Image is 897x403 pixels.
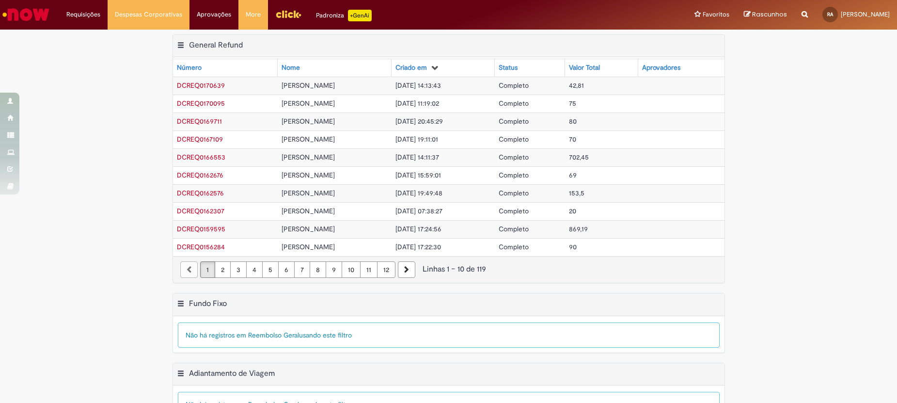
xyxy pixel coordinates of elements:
[752,10,787,19] span: Rascunhos
[569,63,600,73] div: Valor Total
[395,63,427,73] div: Criado em
[177,242,225,251] a: Abrir Registro: DCREQ0156284
[278,261,295,278] a: Página 6
[569,189,584,197] span: 153,5
[499,135,529,144] span: Completo
[395,135,438,144] span: [DATE] 19:11:01
[173,256,724,283] nav: paginação
[348,10,372,21] p: +GenAi
[282,81,335,90] span: [PERSON_NAME]
[177,369,185,381] button: Adiantamento de Viagem Menu de contexto
[177,171,223,179] a: Abrir Registro: DCREQ0162676
[569,207,576,215] span: 20
[642,63,680,73] div: Aprovadores
[177,189,224,197] span: DCREQ0162576
[178,322,720,348] div: Não há registros em Reembolso Geral
[282,242,335,251] span: [PERSON_NAME]
[841,10,890,18] span: [PERSON_NAME]
[499,189,529,197] span: Completo
[177,225,225,233] span: DCREQ0159595
[395,81,441,90] span: [DATE] 14:13:43
[215,261,231,278] a: Página 2
[395,99,439,108] span: [DATE] 11:19:02
[395,153,439,161] span: [DATE] 14:11:37
[177,299,185,311] button: Fundo Fixo Menu de contexto
[499,117,529,126] span: Completo
[177,135,223,144] span: DCREQ0167109
[177,189,224,197] a: Abrir Registro: DCREQ0162576
[177,117,222,126] a: Abrir Registro: DCREQ0169711
[282,153,335,161] span: [PERSON_NAME]
[499,171,529,179] span: Completo
[342,261,361,278] a: Página 10
[294,261,310,278] a: Página 7
[299,331,352,339] span: usando este filtro
[398,261,415,278] a: Próxima página
[177,117,222,126] span: DCREQ0169711
[282,225,335,233] span: [PERSON_NAME]
[177,171,223,179] span: DCREQ0162676
[275,7,301,21] img: click_logo_yellow_360x200.png
[177,153,225,161] span: DCREQ0166553
[189,40,243,50] h2: General Refund
[499,242,529,251] span: Completo
[282,207,335,215] span: [PERSON_NAME]
[569,242,577,251] span: 90
[395,242,441,251] span: [DATE] 17:22:30
[703,10,729,19] span: Favoritos
[569,225,588,233] span: 869,19
[282,189,335,197] span: [PERSON_NAME]
[177,99,225,108] a: Abrir Registro: DCREQ0170095
[246,261,263,278] a: Página 4
[827,11,833,17] span: RA
[177,135,223,144] a: Abrir Registro: DCREQ0167109
[177,40,185,53] button: General Refund Menu de contexto
[310,261,326,278] a: Página 8
[282,63,300,73] div: Nome
[177,207,224,215] span: DCREQ0162307
[395,117,443,126] span: [DATE] 20:45:29
[499,99,529,108] span: Completo
[569,117,577,126] span: 80
[282,117,335,126] span: [PERSON_NAME]
[569,135,576,144] span: 70
[569,171,577,179] span: 69
[177,207,224,215] a: Abrir Registro: DCREQ0162307
[569,99,576,108] span: 75
[177,225,225,233] a: Abrir Registro: DCREQ0159595
[230,261,247,278] a: Página 3
[180,264,717,275] div: Linhas 1 − 10 de 119
[499,207,529,215] span: Completo
[177,99,225,108] span: DCREQ0170095
[395,225,441,233] span: [DATE] 17:24:56
[282,171,335,179] span: [PERSON_NAME]
[499,81,529,90] span: Completo
[282,135,335,144] span: [PERSON_NAME]
[200,261,215,278] a: Página 1
[395,189,442,197] span: [DATE] 19:49:48
[395,207,442,215] span: [DATE] 07:38:27
[197,10,231,19] span: Aprovações
[246,10,261,19] span: More
[177,63,202,73] div: Número
[282,99,335,108] span: [PERSON_NAME]
[177,242,225,251] span: DCREQ0156284
[189,299,227,308] h2: Fundo Fixo
[569,81,584,90] span: 42,81
[569,153,589,161] span: 702,45
[395,171,441,179] span: [DATE] 15:59:01
[177,81,225,90] span: DCREQ0170639
[744,10,787,19] a: Rascunhos
[326,261,342,278] a: Página 9
[1,5,51,24] img: ServiceNow
[499,225,529,233] span: Completo
[262,261,279,278] a: Página 5
[316,10,372,21] div: Padroniza
[377,261,395,278] a: Página 12
[499,153,529,161] span: Completo
[177,153,225,161] a: Abrir Registro: DCREQ0166553
[177,81,225,90] a: Abrir Registro: DCREQ0170639
[66,10,100,19] span: Requisições
[499,63,518,73] div: Status
[360,261,378,278] a: Página 11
